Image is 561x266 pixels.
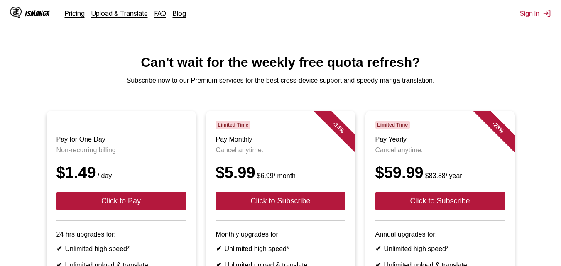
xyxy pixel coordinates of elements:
s: $6.99 [257,172,274,179]
li: Unlimited high speed* [375,245,505,253]
p: Annual upgrades for: [375,231,505,238]
li: Unlimited high speed* [216,245,345,253]
div: $59.99 [375,164,505,182]
img: Sign out [543,9,551,17]
a: Upload & Translate [91,9,148,17]
small: / month [255,172,296,179]
h3: Pay Yearly [375,136,505,143]
button: Click to Subscribe [216,192,345,210]
a: Pricing [65,9,85,17]
h1: Can't wait for the weekly free quota refresh? [7,55,554,70]
s: $83.88 [425,172,446,179]
small: / day [96,172,112,179]
h3: Pay Monthly [216,136,345,143]
b: ✔ [56,245,62,252]
div: IsManga [25,10,50,17]
span: Limited Time [375,121,410,129]
div: $5.99 [216,164,345,182]
p: Non-recurring billing [56,146,186,154]
button: Click to Pay [56,192,186,210]
li: Unlimited high speed* [56,245,186,253]
p: Cancel anytime. [375,146,505,154]
p: Cancel anytime. [216,146,345,154]
div: - 14 % [314,102,363,152]
a: Blog [173,9,186,17]
img: IsManga Logo [10,7,22,18]
p: Monthly upgrades for: [216,231,345,238]
b: ✔ [216,245,221,252]
div: $1.49 [56,164,186,182]
h3: Pay for One Day [56,136,186,143]
span: Limited Time [216,121,250,129]
a: IsManga LogoIsManga [10,7,65,20]
p: 24 hrs upgrades for: [56,231,186,238]
a: FAQ [154,9,166,17]
b: ✔ [375,245,381,252]
div: - 28 % [473,102,523,152]
button: Click to Subscribe [375,192,505,210]
p: Subscribe now to our Premium services for the best cross-device support and speedy manga translat... [7,77,554,84]
button: Sign In [520,9,551,17]
small: / year [424,172,462,179]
